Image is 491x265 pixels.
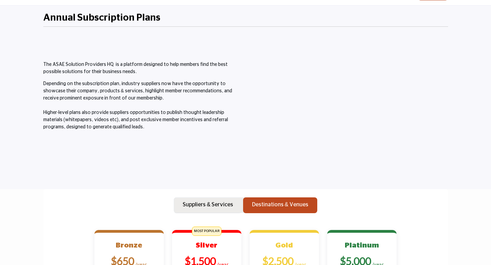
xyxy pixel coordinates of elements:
button: Suppliers & Services [174,197,242,213]
iframe: Master the ASAE Marketplace and Start by Claiming Your Listing [249,61,448,173]
button: Destinations & Venues [243,197,317,213]
p: Destinations & Venues [252,200,308,209]
b: Gold [275,242,293,249]
b: Bronze [116,242,142,249]
p: The ASAE Solution Providers HQ is a platform designed to help members find the best possible solu... [43,61,242,76]
h2: Annual Subscription Plans [43,12,160,24]
p: Depending on the subscription plan, industry suppliers now have the opportunity to showcase their... [43,80,242,131]
span: MOST POPULAR [192,227,221,236]
b: Platinum [345,242,379,249]
b: Silver [196,242,217,249]
p: Suppliers & Services [183,200,233,209]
